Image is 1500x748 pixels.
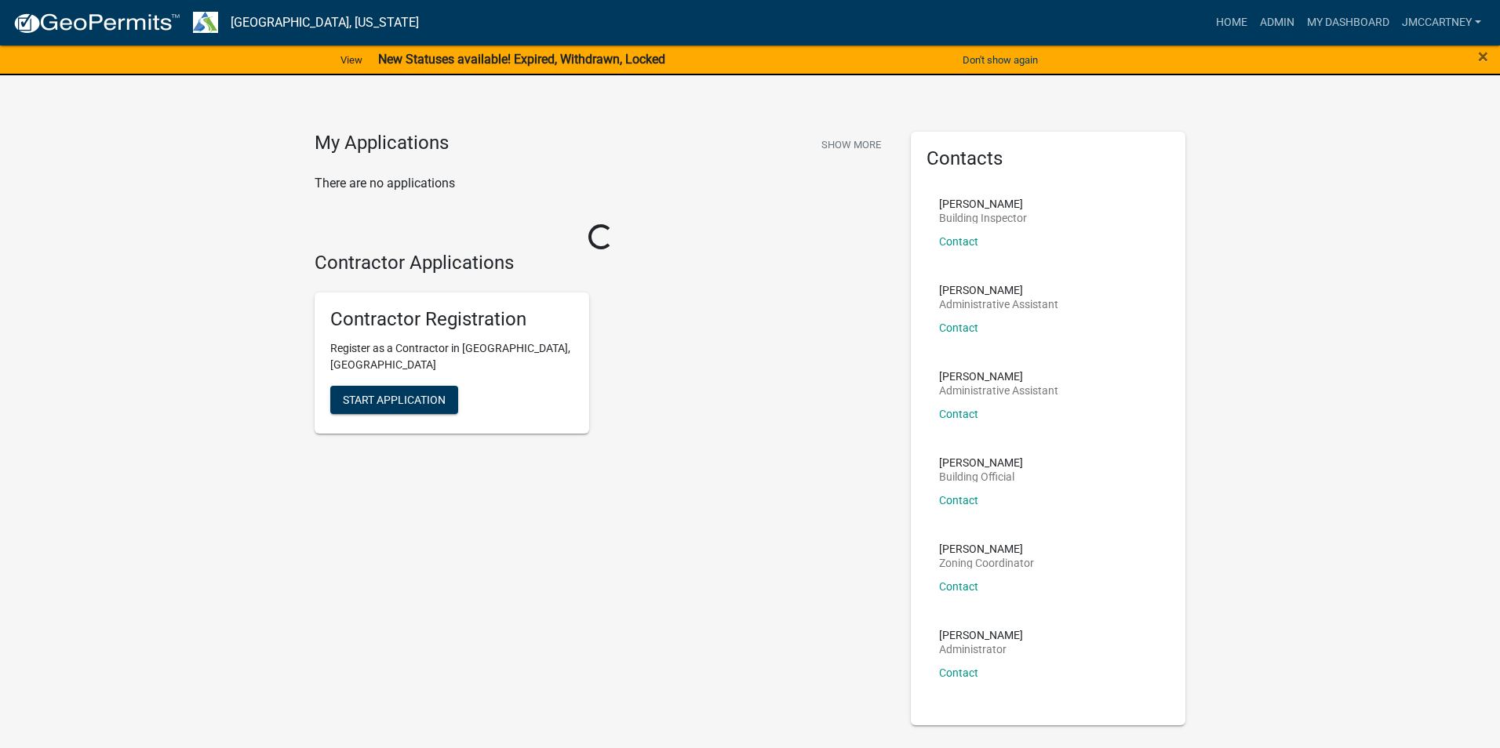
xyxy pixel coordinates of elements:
a: Home [1210,8,1254,38]
p: There are no applications [315,174,887,193]
button: Start Application [330,386,458,414]
span: × [1478,45,1488,67]
p: Administrative Assistant [939,385,1058,396]
p: [PERSON_NAME] [939,543,1034,554]
span: Start Application [343,394,446,406]
a: Contact [939,408,978,420]
button: Don't show again [956,47,1044,73]
h4: Contractor Applications [315,252,887,274]
h5: Contractor Registration [330,308,573,331]
a: [GEOGRAPHIC_DATA], [US_STATE] [231,9,419,36]
h5: Contacts [927,147,1170,170]
wm-workflow-list-section: Contractor Applications [315,252,887,447]
strong: New Statuses available! Expired, Withdrawn, Locked [378,52,665,67]
a: Contact [939,666,978,679]
a: Contact [939,235,978,248]
a: My Dashboard [1301,8,1396,38]
p: [PERSON_NAME] [939,198,1027,209]
a: jmccartney [1396,8,1487,38]
h4: My Applications [315,132,449,155]
p: Administrator [939,644,1023,655]
p: [PERSON_NAME] [939,457,1023,468]
p: Zoning Coordinator [939,557,1034,568]
a: Contact [939,580,978,593]
p: Administrative Assistant [939,299,1058,310]
p: [PERSON_NAME] [939,371,1058,382]
a: Contact [939,321,978,334]
p: [PERSON_NAME] [939,285,1058,296]
button: Show More [815,132,887,158]
a: View [334,47,369,73]
img: Troup County, Georgia [193,12,218,33]
a: Admin [1254,8,1301,38]
p: Register as a Contractor in [GEOGRAPHIC_DATA], [GEOGRAPHIC_DATA] [330,340,573,373]
p: [PERSON_NAME] [939,630,1023,641]
p: Building Official [939,471,1023,482]
p: Building Inspector [939,212,1027,223]
a: Contact [939,494,978,507]
button: Close [1478,47,1488,66]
